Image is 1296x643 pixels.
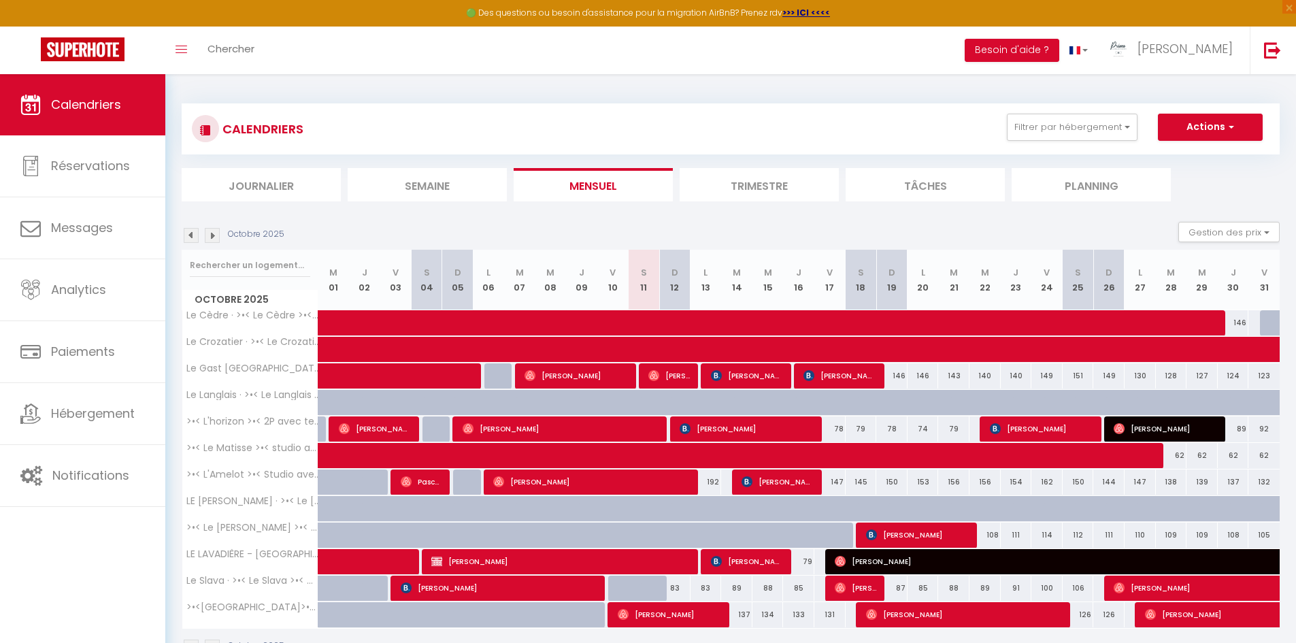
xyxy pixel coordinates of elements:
[981,266,989,279] abbr: M
[659,576,691,601] div: 83
[51,219,113,236] span: Messages
[783,576,814,601] div: 85
[207,42,254,56] span: Chercher
[1125,523,1156,548] div: 110
[1125,250,1156,310] th: 27
[566,250,597,310] th: 09
[938,469,969,495] div: 156
[1261,266,1267,279] abbr: V
[1063,523,1094,548] div: 112
[866,601,1064,627] span: [PERSON_NAME]
[1186,523,1218,548] div: 109
[1031,363,1063,389] div: 149
[846,168,1005,201] li: Tâches
[814,469,846,495] div: 147
[1031,250,1063,310] th: 24
[908,250,939,310] th: 20
[908,576,939,601] div: 85
[424,266,430,279] abbr: S
[380,250,412,310] th: 03
[1093,523,1125,548] div: 111
[908,363,939,389] div: 146
[814,602,846,627] div: 131
[782,7,830,18] a: >>> ICI <<<<
[641,266,647,279] abbr: S
[51,405,135,422] span: Hébergement
[888,266,895,279] abbr: D
[1063,576,1094,601] div: 106
[1198,266,1206,279] abbr: M
[969,250,1001,310] th: 22
[182,168,341,201] li: Journalier
[318,250,350,310] th: 01
[52,467,129,484] span: Notifications
[1167,266,1175,279] abbr: M
[1001,469,1032,495] div: 154
[1063,469,1094,495] div: 150
[184,390,320,400] span: Le Langlais · >•< Le Langlais >•< 2P tout équipé proche [GEOGRAPHIC_DATA]
[329,266,337,279] abbr: M
[846,469,877,495] div: 145
[721,602,752,627] div: 137
[610,266,616,279] abbr: V
[1001,576,1032,601] div: 91
[1031,469,1063,495] div: 162
[803,363,876,389] span: [PERSON_NAME]
[525,363,629,389] span: [PERSON_NAME]
[969,523,1001,548] div: 108
[184,523,320,533] span: >•< Le [PERSON_NAME] >•< Havre de paix proche [GEOGRAPHIC_DATA]
[1186,363,1218,389] div: 127
[1031,523,1063,548] div: 114
[1093,250,1125,310] th: 26
[348,168,507,201] li: Semaine
[783,250,814,310] th: 16
[680,416,815,442] span: [PERSON_NAME]
[1137,40,1233,57] span: [PERSON_NAME]
[680,168,839,201] li: Trimestre
[1012,168,1171,201] li: Planning
[516,266,524,279] abbr: M
[827,266,833,279] abbr: V
[908,416,939,442] div: 74
[1125,363,1156,389] div: 130
[628,250,659,310] th: 11
[1186,250,1218,310] th: 29
[1218,416,1249,442] div: 89
[1013,266,1018,279] abbr: J
[938,250,969,310] th: 21
[835,575,876,601] span: [PERSON_NAME]
[876,576,908,601] div: 87
[442,250,473,310] th: 05
[579,266,584,279] abbr: J
[184,602,320,612] span: >•<[GEOGRAPHIC_DATA]>•< appartement raffiné proche [GEOGRAPHIC_DATA]
[1248,363,1280,389] div: 123
[190,253,310,278] input: Rechercher un logement...
[814,416,846,442] div: 78
[814,250,846,310] th: 17
[184,469,320,480] span: >•< L'Amelot >•< Studio avec terrasse [GEOGRAPHIC_DATA] 11e
[1218,363,1249,389] div: 124
[846,250,877,310] th: 18
[742,469,814,495] span: [PERSON_NAME]
[691,469,722,495] div: 192
[876,250,908,310] th: 19
[703,266,708,279] abbr: L
[721,250,752,310] th: 14
[486,266,491,279] abbr: L
[1186,443,1218,468] div: 62
[965,39,1059,62] button: Besoin d'aide ?
[648,363,690,389] span: [PERSON_NAME]
[1093,469,1125,495] div: 144
[1156,469,1187,495] div: 138
[401,575,599,601] span: [PERSON_NAME]
[969,469,1001,495] div: 156
[938,363,969,389] div: 143
[1248,443,1280,468] div: 62
[1098,27,1250,74] a: ... [PERSON_NAME]
[1106,266,1112,279] abbr: D
[411,250,442,310] th: 04
[1063,250,1094,310] th: 25
[504,250,535,310] th: 07
[1218,523,1249,548] div: 108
